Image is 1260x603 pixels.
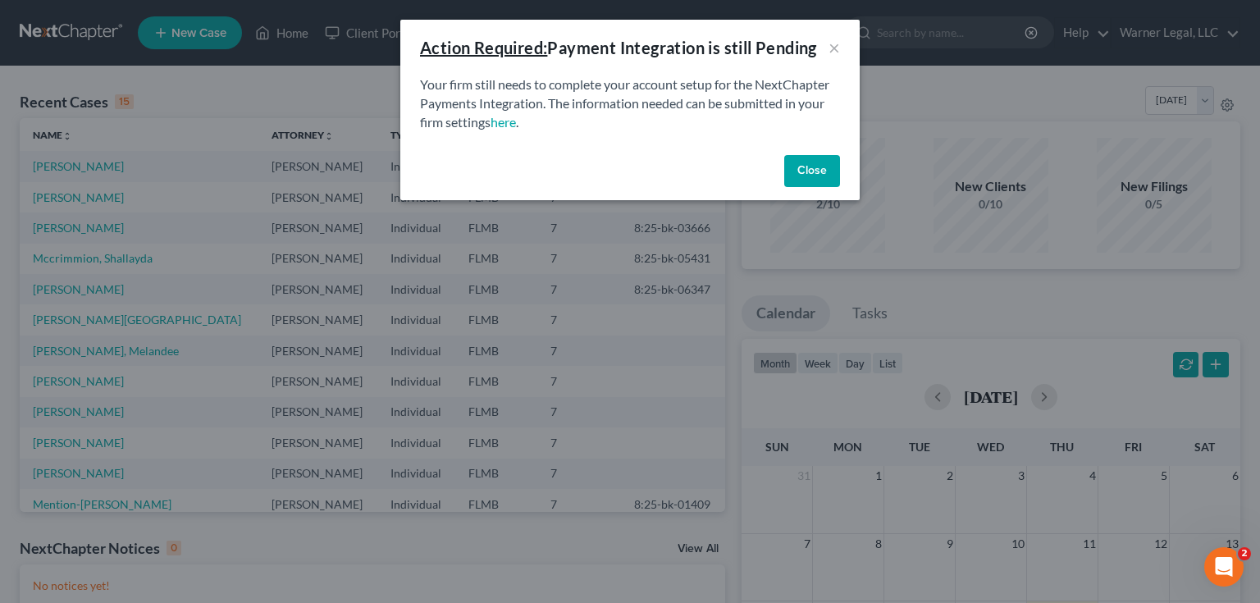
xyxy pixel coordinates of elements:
[1204,547,1244,587] iframe: Intercom live chat
[1238,547,1251,560] span: 2
[491,114,516,130] a: here
[420,75,840,132] p: Your firm still needs to complete your account setup for the NextChapter Payments Integration. Th...
[829,38,840,57] button: ×
[420,38,547,57] u: Action Required:
[784,155,840,188] button: Close
[420,36,817,59] div: Payment Integration is still Pending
